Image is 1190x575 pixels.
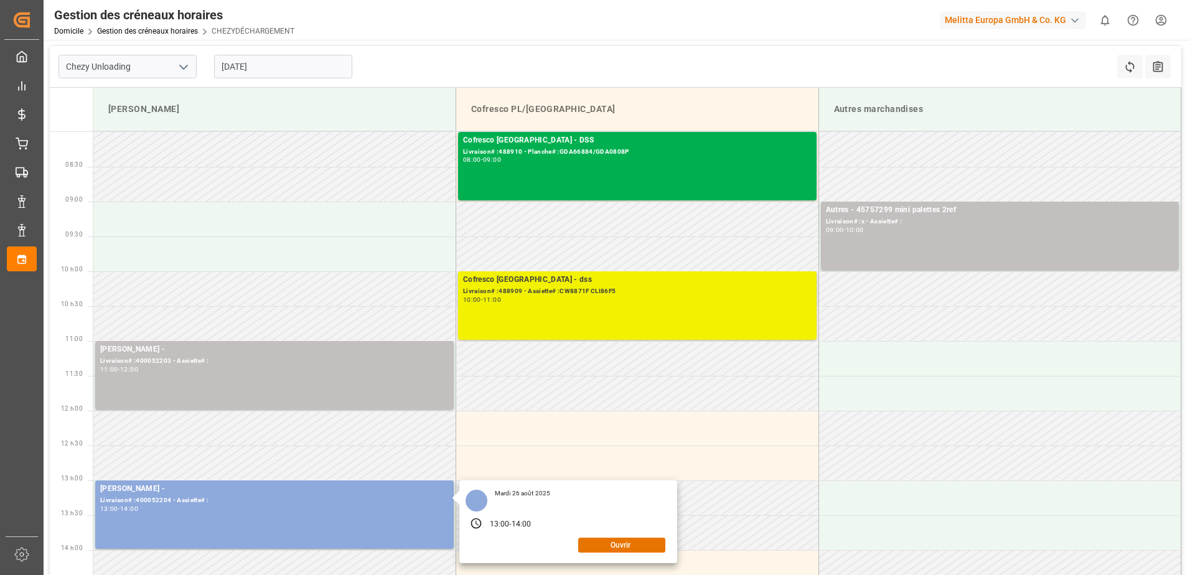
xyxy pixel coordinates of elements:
[61,510,83,517] span: 13 h 30
[65,370,83,377] span: 11:30
[214,55,352,78] input: JJ-MM-AAAA
[463,274,812,286] div: Cofresco [GEOGRAPHIC_DATA] - dss
[940,8,1091,32] button: Melitta Europa GmbH & Co. KG
[97,27,198,35] a: Gestion des créneaux horaires
[463,147,812,157] div: Livraison# :488910 - Planche# :GDA66884/GDA0808P
[481,297,483,302] div: -
[100,367,118,372] div: 11:00
[826,204,1174,217] div: Autres - 45757299 mini palettes 2ref
[512,519,532,530] div: 14:00
[54,6,294,24] div: Gestion des créneaux horaires
[945,14,1066,27] font: Melitta Europa GmbH & Co. KG
[61,301,83,307] span: 10 h 30
[829,98,1171,121] div: Autres marchandises
[490,519,510,530] div: 13:00
[100,344,449,356] div: [PERSON_NAME] -
[100,506,118,512] div: 13:00
[61,475,83,482] span: 13 h 00
[61,440,83,447] span: 12 h 30
[826,217,1174,227] div: Livraison# :x - Assiette# :
[61,545,83,551] span: 14 h 00
[120,506,138,512] div: 14:00
[463,157,481,162] div: 08:00
[54,27,83,35] a: Domicile
[578,538,665,553] button: Ouvrir
[846,227,864,233] div: 10:00
[466,98,808,121] div: Cofresco PL/[GEOGRAPHIC_DATA]
[61,405,83,412] span: 12 h 00
[174,57,192,77] button: Ouvrir le menu
[509,519,511,530] div: -
[100,356,449,367] div: Livraison# :400052203 - Assiette# :
[61,266,83,273] span: 10 h 00
[1119,6,1147,34] button: Centre d’aide
[65,335,83,342] span: 11:00
[65,196,83,203] span: 09:00
[100,483,449,495] div: [PERSON_NAME] -
[481,157,483,162] div: -
[65,231,83,238] span: 09:30
[483,297,501,302] div: 11:00
[120,367,138,372] div: 12:00
[65,161,83,168] span: 08:30
[100,495,449,506] div: Livraison# :400052204 - Assiette# :
[463,297,481,302] div: 10:00
[118,367,120,372] div: -
[826,227,844,233] div: 09:00
[490,489,555,498] div: Mardi 26 août 2025
[118,506,120,512] div: -
[59,55,197,78] input: Type à rechercher/sélectionner
[483,157,501,162] div: 09:00
[1091,6,1119,34] button: Afficher 0 nouvelles notifications
[843,227,845,233] div: -
[103,98,446,121] div: [PERSON_NAME]
[463,286,812,297] div: Livraison# :488909 - Assiette# :CW8871F CLI86F5
[463,134,812,147] div: Cofresco [GEOGRAPHIC_DATA] - DSS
